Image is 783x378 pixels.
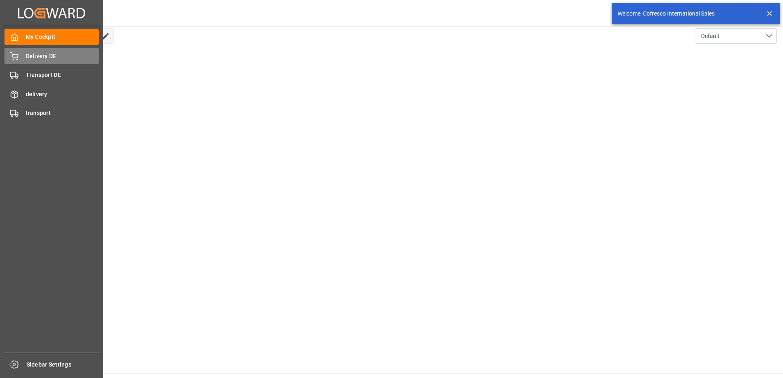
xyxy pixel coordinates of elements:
div: Welcome, Cofresco International Sales [618,9,758,18]
span: transport [26,109,99,117]
span: Default [701,32,720,40]
span: Sidebar Settings [27,360,100,369]
a: Delivery DE [5,48,99,64]
span: My Cockpit [26,33,99,41]
span: delivery [26,90,99,99]
span: Transport DE [26,71,99,79]
a: My Cockpit [5,29,99,45]
button: open menu [695,28,777,44]
a: Transport DE [5,67,99,83]
a: transport [5,105,99,121]
span: Delivery DE [26,52,99,61]
a: delivery [5,86,99,102]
